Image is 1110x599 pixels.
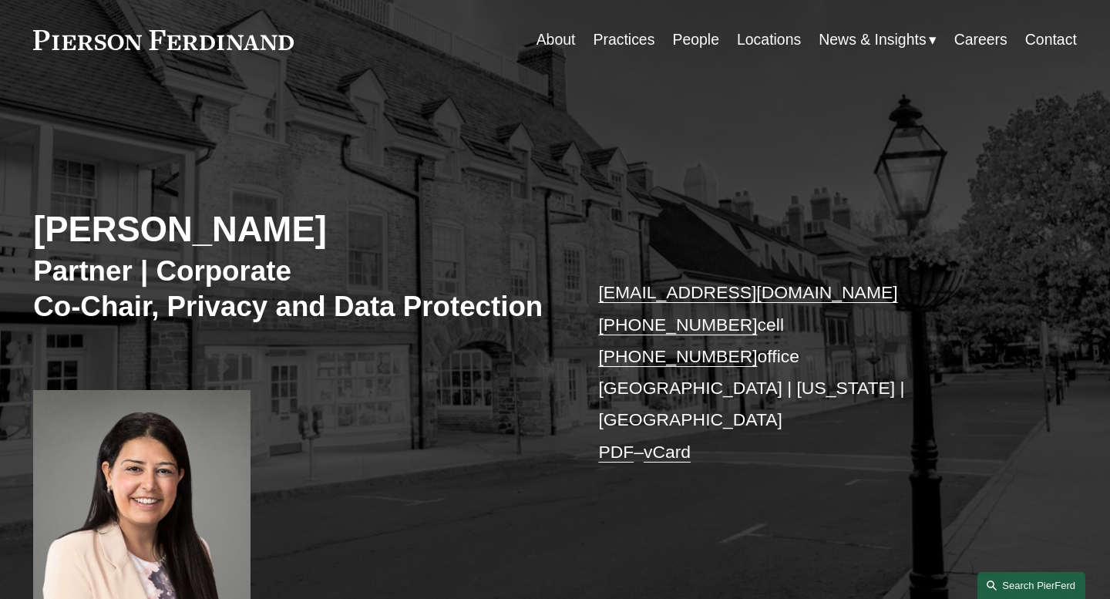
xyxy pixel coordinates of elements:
[644,442,691,462] a: vCard
[954,25,1007,55] a: Careers
[33,254,555,324] h3: Partner | Corporate Co-Chair, Privacy and Data Protection
[737,25,801,55] a: Locations
[593,25,654,55] a: Practices
[598,442,634,462] a: PDF
[672,25,719,55] a: People
[536,25,576,55] a: About
[598,282,897,302] a: [EMAIL_ADDRESS][DOMAIN_NAME]
[819,25,936,55] a: folder dropdown
[598,315,757,335] a: [PHONE_NUMBER]
[977,572,1085,599] a: Search this site
[33,209,555,251] h2: [PERSON_NAME]
[598,346,757,366] a: [PHONE_NUMBER]
[819,26,926,53] span: News & Insights
[1025,25,1077,55] a: Contact
[598,277,1033,467] p: cell office [GEOGRAPHIC_DATA] | [US_STATE] | [GEOGRAPHIC_DATA] –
